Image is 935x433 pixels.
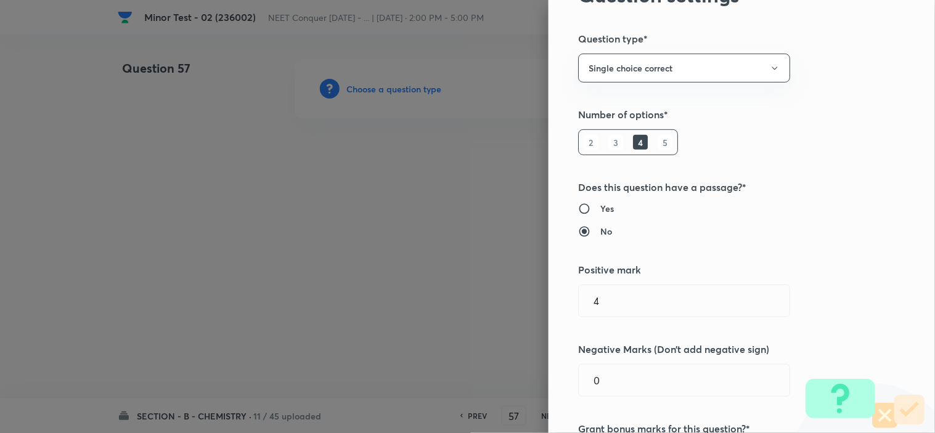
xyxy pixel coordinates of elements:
[600,202,614,215] h6: Yes
[633,135,648,150] h6: 4
[578,31,864,46] h5: Question type*
[608,135,623,150] h6: 3
[578,262,864,277] h5: Positive mark
[579,365,790,396] input: Negative marks
[579,285,790,317] input: Positive marks
[584,135,598,150] h6: 2
[600,225,612,238] h6: No
[578,180,864,195] h5: Does this question have a passage?*
[578,54,790,83] button: Single choice correct
[578,107,864,122] h5: Number of options*
[578,342,864,357] h5: Negative Marks (Don’t add negative sign)
[658,135,672,150] h6: 5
